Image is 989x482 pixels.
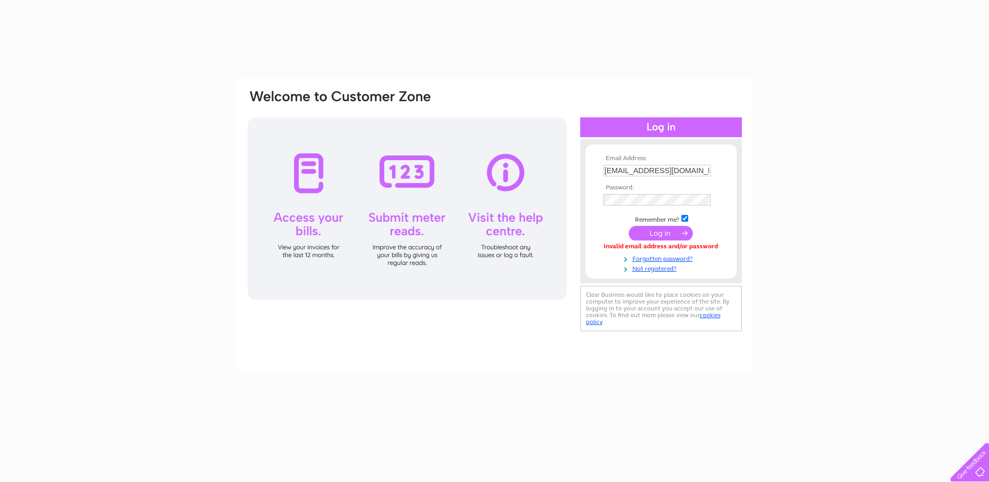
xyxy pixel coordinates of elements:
[601,155,722,162] th: Email Address:
[603,263,722,273] a: Not registered?
[586,311,721,326] a: cookies policy
[601,213,722,224] td: Remember me?
[629,226,693,240] input: Submit
[580,286,742,331] div: Clear Business would like to place cookies on your computer to improve your experience of the sit...
[601,184,722,191] th: Password:
[603,253,722,263] a: Forgotten password?
[603,243,719,250] div: Invalid email address and/or password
